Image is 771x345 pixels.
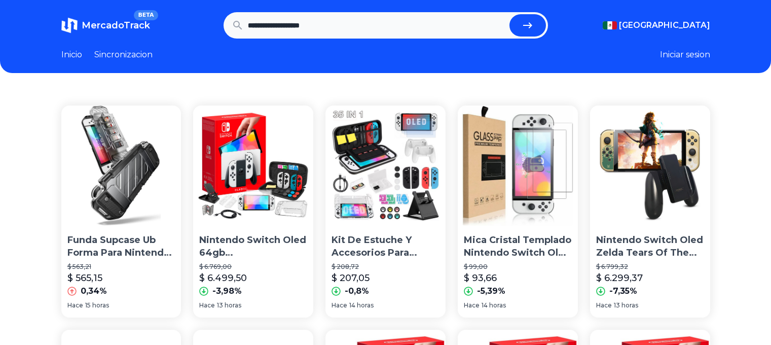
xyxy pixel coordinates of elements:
[332,263,439,271] p: $ 208,72
[596,234,704,259] p: Nintendo Switch Oled Zelda Tears Of The Kingdom + Regalo
[603,21,617,29] img: Mexico
[458,106,578,226] img: Mica Cristal Templado Nintendo Switch Oled 2021, 2 Unidades
[199,301,215,309] span: Hace
[67,271,102,285] p: $ 565,15
[67,263,175,271] p: $ 563,21
[482,301,506,309] span: 14 horas
[464,301,480,309] span: Hace
[345,285,369,297] p: -0,8%
[61,17,78,33] img: MercadoTrack
[332,234,439,259] p: Kit De Estuche Y Accesorios Para Nintendo Switch Oled 35 Pzs
[217,301,241,309] span: 13 horas
[596,263,704,271] p: $ 6.799,32
[67,301,83,309] span: Hace
[134,10,158,20] span: BETA
[609,285,637,297] p: -7,35%
[619,19,710,31] span: [GEOGRAPHIC_DATA]
[61,106,181,226] img: Funda Supcase Ub Forma Para Nintendo Switch Oled
[199,263,307,271] p: $ 6.769,00
[199,271,247,285] p: $ 6.499,50
[596,301,612,309] span: Hace
[94,49,153,61] a: Sincronizacion
[464,263,572,271] p: $ 99,00
[596,271,643,285] p: $ 6.299,37
[464,234,572,259] p: Mica Cristal Templado Nintendo Switch Oled 2021, 2 Unidades
[458,106,578,318] a: Mica Cristal Templado Nintendo Switch Oled 2021, 2 UnidadesMica Cristal Templado Nintendo Switch ...
[199,234,307,259] p: Nintendo Switch Oled 64gb [PERSON_NAME] Más Kit Accesorios 22 En 1
[193,106,313,226] img: Nintendo Switch Oled 64gb Blanco Más Kit Accesorios 22 En 1
[85,301,109,309] span: 15 horas
[81,285,107,297] p: 0,34%
[325,106,446,318] a: Kit De Estuche Y Accesorios Para Nintendo Switch Oled 35 PzsKit De Estuche Y Accesorios Para Nint...
[67,234,175,259] p: Funda Supcase Ub Forma Para Nintendo Switch Oled
[212,285,242,297] p: -3,98%
[332,271,370,285] p: $ 207,05
[61,49,82,61] a: Inicio
[603,19,710,31] button: [GEOGRAPHIC_DATA]
[82,20,150,31] span: MercadoTrack
[61,17,150,33] a: MercadoTrackBETA
[332,301,347,309] span: Hace
[660,49,710,61] button: Iniciar sesion
[325,106,446,226] img: Kit De Estuche Y Accesorios Para Nintendo Switch Oled 35 Pzs
[193,106,313,318] a: Nintendo Switch Oled 64gb Blanco Más Kit Accesorios 22 En 1Nintendo Switch Oled 64gb [PERSON_NAME...
[61,106,181,318] a: Funda Supcase Ub Forma Para Nintendo Switch OledFunda Supcase Ub Forma Para Nintendo Switch Oled$...
[614,301,638,309] span: 13 horas
[590,106,710,226] img: Nintendo Switch Oled Zelda Tears Of The Kingdom + Regalo
[590,106,710,318] a: Nintendo Switch Oled Zelda Tears Of The Kingdom + RegaloNintendo Switch Oled Zelda Tears Of The K...
[349,301,374,309] span: 14 horas
[464,271,497,285] p: $ 93,66
[477,285,505,297] p: -5,39%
